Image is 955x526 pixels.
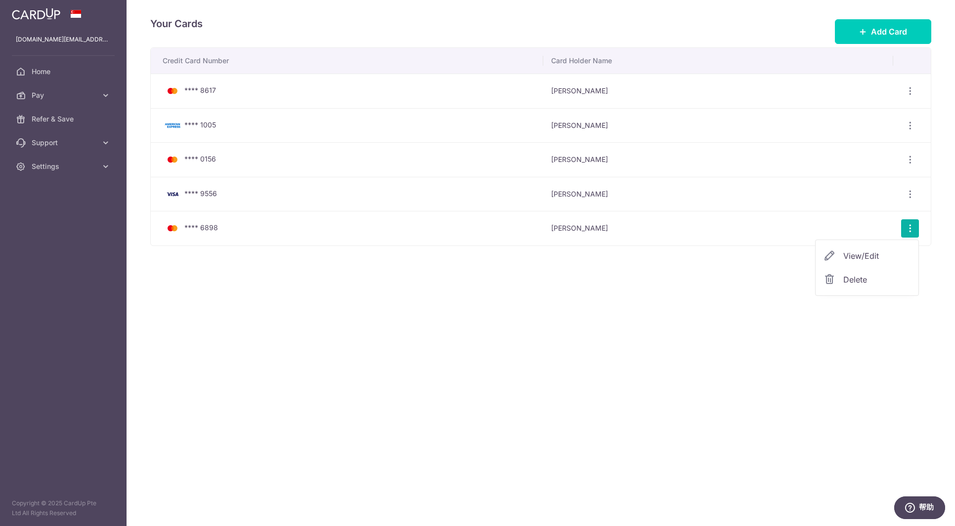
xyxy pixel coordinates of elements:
td: [PERSON_NAME] [543,211,893,245]
span: 帮助 [25,6,41,16]
td: [PERSON_NAME] [543,142,893,177]
span: Delete [843,274,911,285]
th: Credit Card Number [151,48,543,74]
span: View/Edit [843,250,911,262]
a: Delete [816,268,918,291]
span: Home [32,67,97,77]
span: Pay [32,90,97,100]
img: CardUp [12,8,60,20]
a: View/Edit [816,244,918,268]
img: Bank Card [163,120,182,131]
span: Add Card [871,26,907,38]
h4: Your Cards [150,16,203,32]
img: Bank Card [163,188,182,200]
span: Refer & Save [32,114,97,124]
button: Add Card [835,19,931,44]
img: Bank Card [163,222,182,234]
span: Support [32,138,97,148]
p: [DOMAIN_NAME][EMAIL_ADDRESS][DOMAIN_NAME] [16,35,111,44]
td: [PERSON_NAME] [543,74,893,108]
td: [PERSON_NAME] [543,177,893,211]
span: Settings [32,162,97,171]
td: [PERSON_NAME] [543,108,893,143]
th: Card Holder Name [543,48,893,74]
iframe: 打开一个小组件，您可以在其中找到更多信息 [894,496,945,521]
img: Bank Card [163,85,182,97]
img: Bank Card [163,154,182,165]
